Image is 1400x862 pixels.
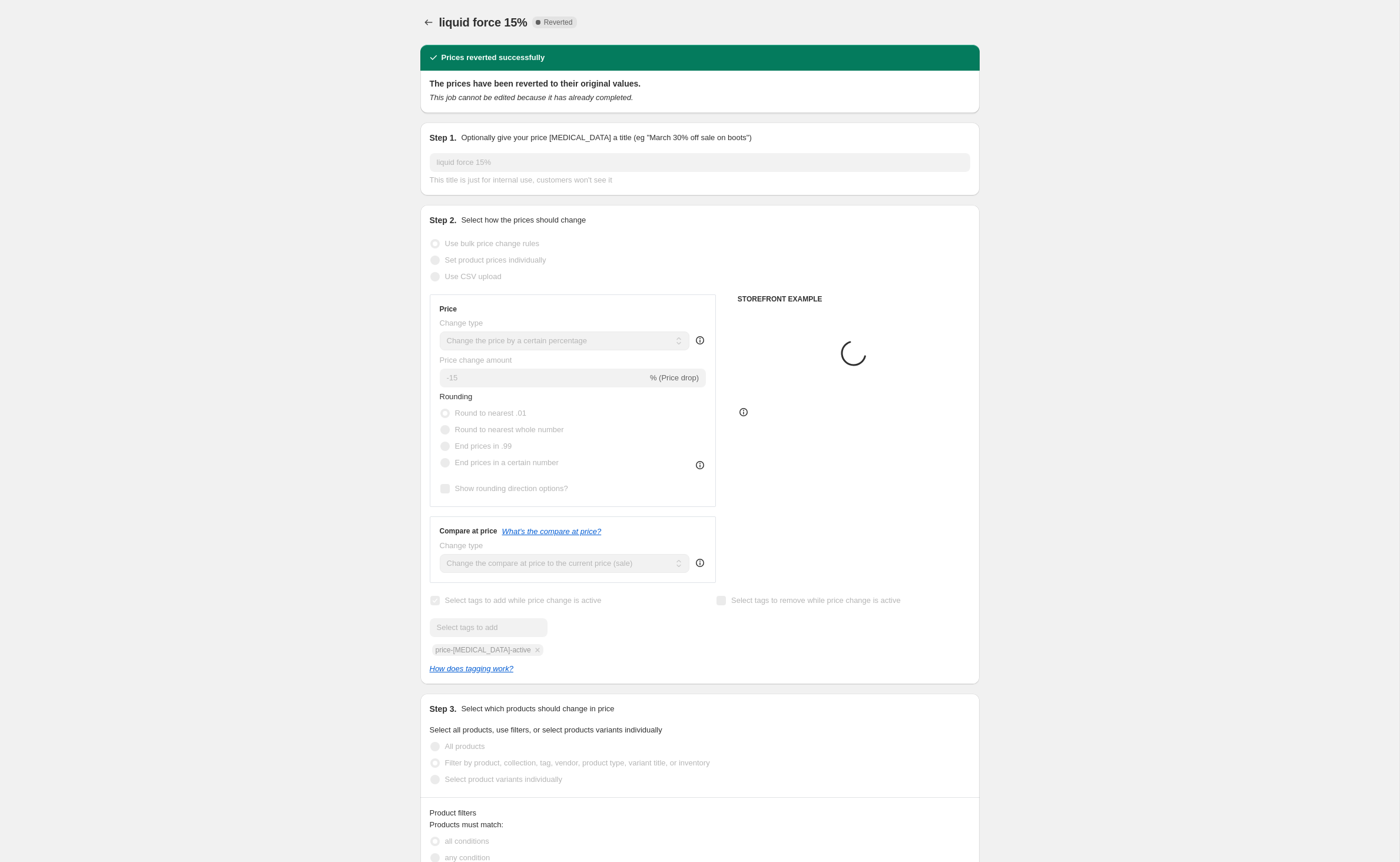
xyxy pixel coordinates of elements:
span: any condition [445,853,490,862]
span: Set product prices individually [445,256,546,264]
span: Select tags to add while price change is active [445,596,602,605]
span: Round to nearest .01 [455,409,526,417]
input: 30% off holiday sale [430,153,970,172]
span: Change type [440,541,483,550]
span: Round to nearest whole number [455,425,564,434]
h2: Prices reverted successfully [442,52,545,64]
h3: Price [440,304,457,314]
a: How does tagging work? [430,664,513,673]
h2: The prices have been reverted to their original values. [430,78,970,89]
span: Use bulk price change rules [445,239,539,248]
div: Product filters [430,807,970,819]
span: End prices in .99 [455,442,512,450]
span: Rounding [440,392,473,401]
h6: STOREFRONT EXAMPLE [738,294,970,304]
div: help [694,334,706,346]
input: -15 [440,369,648,387]
span: % (Price drop) [650,373,699,382]
span: Use CSV upload [445,272,502,281]
span: all conditions [445,837,489,846]
span: All products [445,742,485,751]
div: help [694,557,706,569]
h2: Step 1. [430,132,457,144]
span: Filter by product, collection, tag, vendor, product type, variant title, or inventory [445,758,710,767]
span: Price change amount [440,356,512,364]
button: What's the compare at price? [502,527,602,536]
h2: Step 2. [430,214,457,226]
h3: Compare at price [440,526,497,536]
p: Optionally give your price [MEDICAL_DATA] a title (eg "March 30% off sale on boots") [461,132,751,144]
span: Select all products, use filters, or select products variants individually [430,725,662,734]
span: Products must match: [430,820,504,829]
span: Show rounding direction options? [455,484,568,493]
span: Reverted [544,18,573,27]
span: Select product variants individually [445,775,562,784]
span: End prices in a certain number [455,458,559,467]
h2: Step 3. [430,703,457,715]
span: liquid force 15% [439,16,528,29]
span: Select tags to remove while price change is active [731,596,901,605]
i: This job cannot be edited because it has already completed. [430,93,633,102]
button: Price change jobs [420,14,437,31]
span: This title is just for internal use, customers won't see it [430,175,612,184]
p: Select which products should change in price [461,703,614,715]
span: Change type [440,319,483,327]
input: Select tags to add [430,618,548,637]
p: Select how the prices should change [461,214,586,226]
